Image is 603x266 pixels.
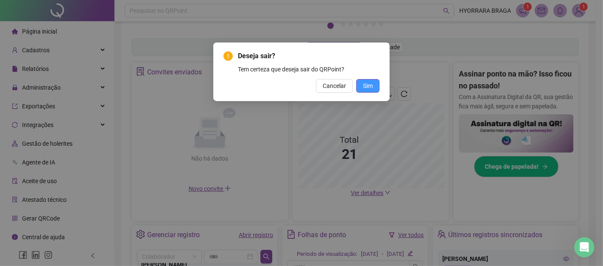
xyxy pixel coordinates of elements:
button: Sim [356,79,380,93]
span: Cancelar [323,81,346,91]
div: Tem certeza que deseja sair do QRPoint? [238,65,380,74]
iframe: Intercom live chat [574,237,595,258]
span: Sim [363,81,373,91]
span: Deseja sair? [238,51,380,61]
button: Cancelar [316,79,353,93]
span: exclamation-circle [223,51,233,61]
